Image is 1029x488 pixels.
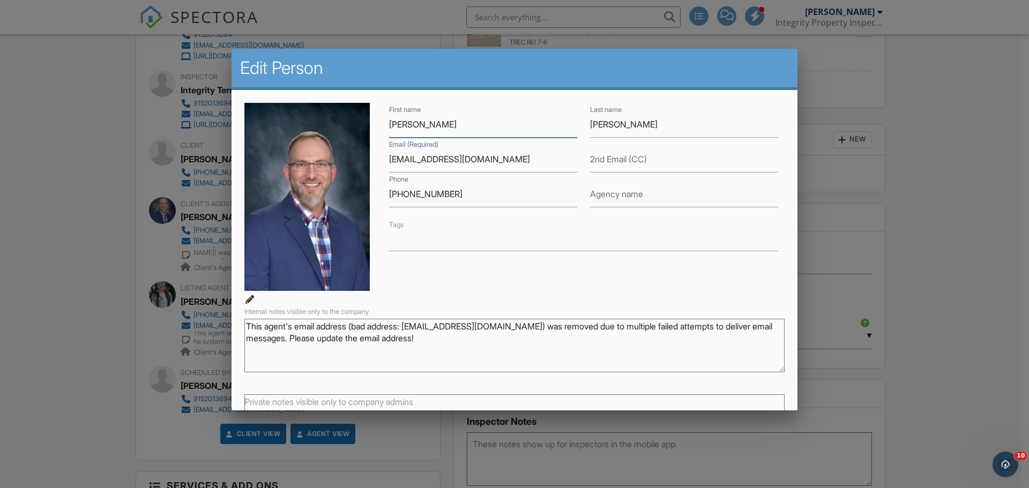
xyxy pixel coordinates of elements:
label: First name [389,105,421,115]
label: Tags [389,221,404,229]
span: 10 [1015,452,1027,460]
label: Internal notes visible only to the company [244,307,369,317]
label: Phone [389,175,408,184]
label: Email (Required) [389,140,438,149]
h2: Edit Person [240,57,789,79]
img: jpeg [244,103,370,291]
label: Last name [590,105,622,115]
label: 2nd Email (CC) [590,153,647,165]
textarea: This agent's email address (bad address: [EMAIL_ADDRESS][DOMAIN_NAME]) was removed due to multipl... [244,319,785,372]
label: Private notes visible only to company admins [244,396,413,408]
label: Agency name [590,188,643,200]
iframe: Intercom live chat [993,452,1018,477]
